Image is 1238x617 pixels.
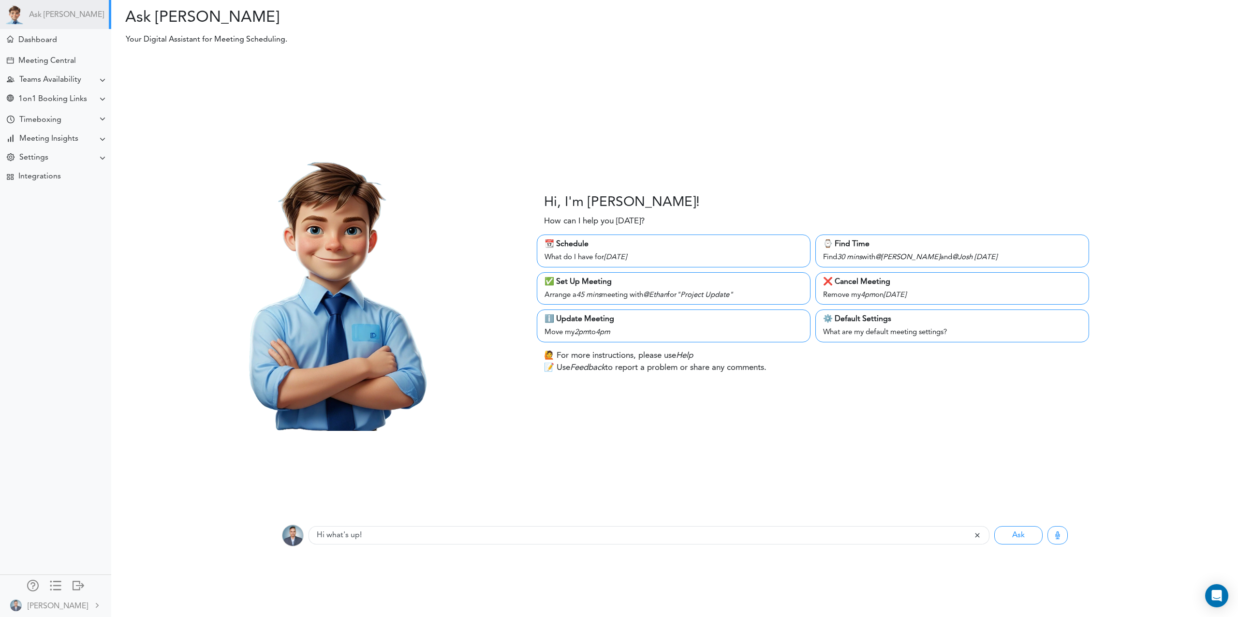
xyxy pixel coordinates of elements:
a: Change side menu [50,580,61,593]
img: BWv8PPf8N0ctf3JvtTlAAAAAASUVORK5CYII= [10,600,22,611]
div: 📆 Schedule [545,238,803,250]
div: Settings [19,153,48,162]
a: Manage Members and Externals [27,580,39,593]
div: Move my to [545,325,803,338]
p: Your Digital Assistant for Meeting Scheduling. [119,34,908,45]
div: Integrations [18,172,61,181]
div: Create Meeting [7,57,14,64]
div: ❌ Cancel Meeting [823,276,1081,288]
div: 1on1 Booking Links [18,95,87,104]
div: Timeboxing [19,116,61,125]
h3: Hi, I'm [PERSON_NAME]! [544,195,700,211]
i: 4pm [596,329,610,336]
div: What are my default meeting settings? [823,325,1081,338]
p: 📝 Use to report a problem or share any comments. [544,362,766,374]
div: What do I have for [545,250,803,264]
i: [DATE] [604,254,627,261]
div: Manage Members and Externals [27,580,39,589]
a: Ask [PERSON_NAME] [29,11,104,20]
p: 🙋 For more instructions, please use [544,350,693,362]
div: ✅ Set Up Meeting [545,276,803,288]
div: ℹ️ Update Meeting [545,313,803,325]
div: Time Your Goals [7,116,15,125]
div: Open Intercom Messenger [1205,584,1228,607]
div: Find with and [823,250,1081,264]
i: 4pm [861,292,875,299]
div: Meeting Insights [19,134,78,144]
a: [PERSON_NAME] [1,594,110,616]
div: Share Meeting Link [7,95,14,104]
div: ⌚️ Find Time [823,238,1081,250]
div: Arrange a meeting with for [545,288,803,301]
i: 2pm [575,329,589,336]
i: 30 mins [837,254,862,261]
div: Log out [73,580,84,589]
button: Ask [994,526,1043,544]
div: Remove my on [823,288,1081,301]
div: Show only icons [50,580,61,589]
div: ⚙️ Default Settings [823,313,1081,325]
img: Theo.png [184,138,477,431]
i: [DATE] [974,254,997,261]
h2: Ask [PERSON_NAME] [118,9,667,27]
i: "Project Update" [677,292,733,299]
i: 45 mins [576,292,601,299]
i: @Josh [952,254,973,261]
div: Meeting Central [18,57,76,66]
div: Teams Availability [19,75,81,85]
div: [PERSON_NAME] [28,601,88,612]
i: Feedback [570,364,605,372]
div: Meeting Dashboard [7,36,14,43]
p: How can I help you [DATE]? [544,215,645,228]
div: Dashboard [18,36,57,45]
img: Powered by TEAMCAL AI [5,5,24,24]
i: [DATE] [884,292,906,299]
i: Help [676,352,693,360]
i: @[PERSON_NAME] [875,254,940,261]
img: BWv8PPf8N0ctf3JvtTlAAAAAASUVORK5CYII= [282,525,304,546]
div: TEAMCAL AI Workflow Apps [7,174,14,180]
i: @Ethan [643,292,667,299]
